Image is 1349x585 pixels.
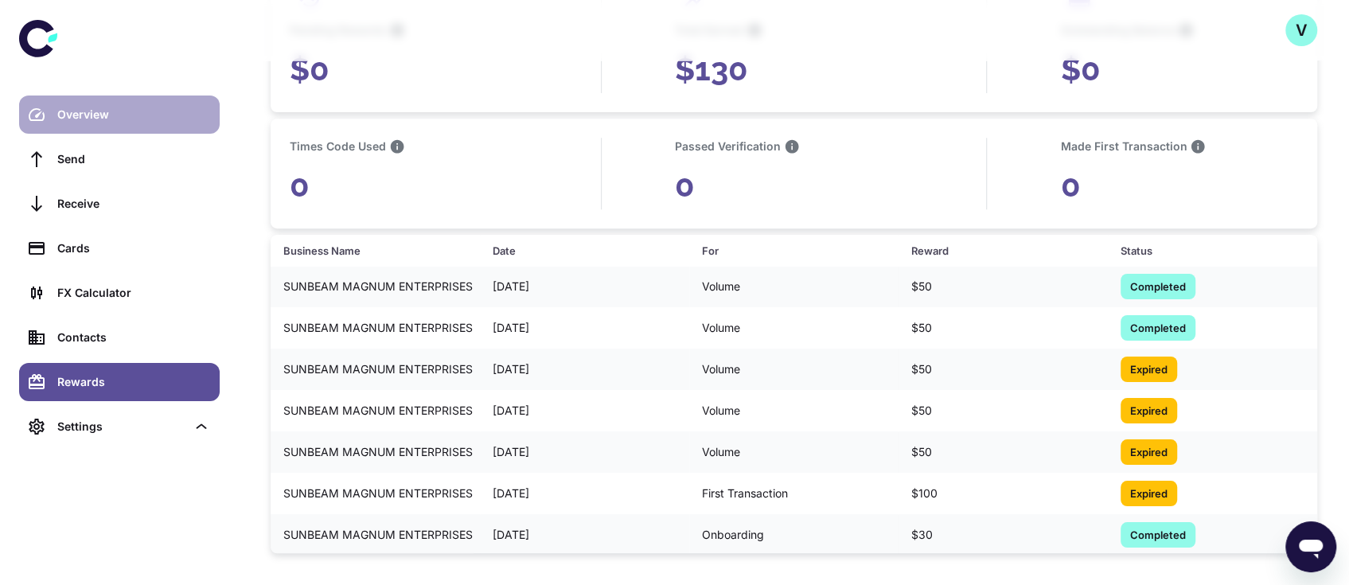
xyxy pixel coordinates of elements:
[19,185,220,223] a: Receive
[899,271,1108,302] div: $50
[1060,45,1298,93] h3: $0
[271,271,480,302] div: SUNBEAM MAGNUM ENTERPRISES
[899,354,1108,384] div: $50
[283,240,453,262] div: Business Name
[702,526,764,544] span: Onboarding
[1121,361,1177,377] span: Expired
[702,443,740,461] span: Volume
[271,520,480,550] div: SUNBEAM MAGNUM ENTERPRISES
[480,313,689,343] div: [DATE]
[1121,240,1290,262] div: Status
[19,140,220,178] a: Send
[1060,162,1298,209] h3: 0
[702,319,740,337] span: Volume
[493,240,662,262] div: Date
[57,150,210,168] div: Send
[271,354,480,384] div: SUNBEAM MAGNUM ENTERPRISES
[271,478,480,509] div: SUNBEAM MAGNUM ENTERPRISES
[271,313,480,343] div: SUNBEAM MAGNUM ENTERPRISES
[57,284,210,302] div: FX Calculator
[702,240,871,262] div: For
[702,402,740,419] span: Volume
[675,45,913,93] h3: $130
[290,138,386,155] h6: Times Code Used
[1285,521,1336,572] iframe: Button to launch messaging window
[57,240,210,257] div: Cards
[1121,486,1177,501] span: Expired
[290,45,528,93] h3: $0
[1121,527,1195,543] span: Completed
[19,274,220,312] a: FX Calculator
[702,361,740,378] span: Volume
[19,96,220,134] a: Overview
[480,520,689,550] div: [DATE]
[899,478,1108,509] div: $100
[19,229,220,267] a: Cards
[1121,279,1195,294] span: Completed
[675,162,913,209] h3: 0
[1121,320,1195,336] span: Completed
[493,240,683,262] span: Date
[1060,138,1187,155] h6: Made First Transaction
[1121,403,1177,419] span: Expired
[19,318,220,357] a: Contacts
[702,240,892,262] span: For
[19,363,220,401] a: Rewards
[899,437,1108,467] div: $50
[1285,14,1317,46] button: V
[675,138,781,155] h6: Passed Verification
[271,437,480,467] div: SUNBEAM MAGNUM ENTERPRISES
[57,329,210,346] div: Contacts
[290,162,528,209] h3: 0
[911,240,1081,262] div: Reward
[1121,240,1311,262] span: Status
[702,485,788,502] span: First Transaction
[57,373,210,391] div: Rewards
[19,408,220,446] div: Settings
[283,240,474,262] span: Business Name
[480,354,689,384] div: [DATE]
[480,396,689,426] div: [DATE]
[480,271,689,302] div: [DATE]
[57,106,210,123] div: Overview
[480,478,689,509] div: [DATE]
[1121,444,1177,460] span: Expired
[702,278,740,295] span: Volume
[899,520,1108,550] div: $30
[899,396,1108,426] div: $50
[480,437,689,467] div: [DATE]
[57,418,186,435] div: Settings
[899,313,1108,343] div: $50
[271,396,480,426] div: SUNBEAM MAGNUM ENTERPRISES
[57,195,210,213] div: Receive
[911,240,1101,262] span: Reward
